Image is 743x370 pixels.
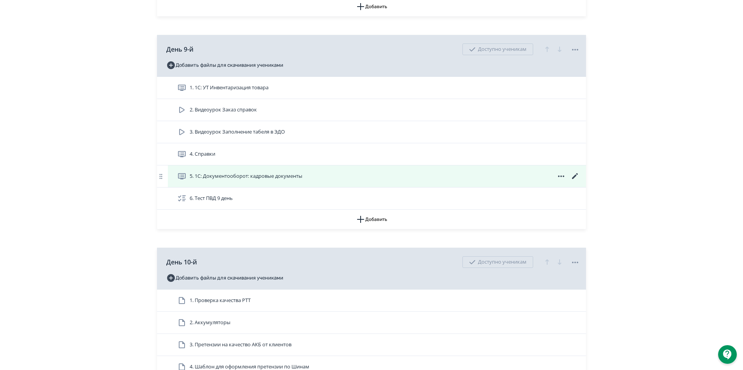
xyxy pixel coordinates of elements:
div: 3. Претензии на качество АКБ от клиентов [157,334,586,356]
span: 5. 1С: Документооборот: кадровые документы [190,172,302,180]
button: Добавить файлы для скачивания учениками [166,59,283,71]
span: 3. Видеоурок Заполнение табеля в ЭДО [190,128,285,136]
div: 3. Видеоурок Заполнение табеля в ЭДО [157,121,586,143]
span: 2. Аккумуляторы [190,319,230,327]
span: 3. Претензии на качество АКБ от клиентов [190,341,291,349]
span: 1. 1С: УТ Инвентаризация товара [190,84,269,92]
div: 4. Справки [157,143,586,165]
div: Доступно ученикам [462,43,533,55]
div: 1. Проверка качества РТТ [157,290,586,312]
span: 6. Тест ПВД 9 день [190,195,233,202]
button: Добавить [157,210,586,229]
span: День 10-й [166,257,197,267]
div: 5. 1С: Документооборот: кадровые документы [157,165,586,188]
span: 2. Видеоурок Заказ справок [190,106,257,114]
div: 6. Тест ПВД 9 день [157,188,586,210]
button: Добавить файлы для скачивания учениками [166,272,283,284]
div: 2. Аккумуляторы [157,312,586,334]
div: Доступно ученикам [462,256,533,268]
span: 4. Справки [190,150,215,158]
span: День 9-й [166,45,194,54]
div: 1. 1С: УТ Инвентаризация товара [157,77,586,99]
span: 1. Проверка качества РТТ [190,297,251,304]
div: 2. Видеоурок Заказ справок [157,99,586,121]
